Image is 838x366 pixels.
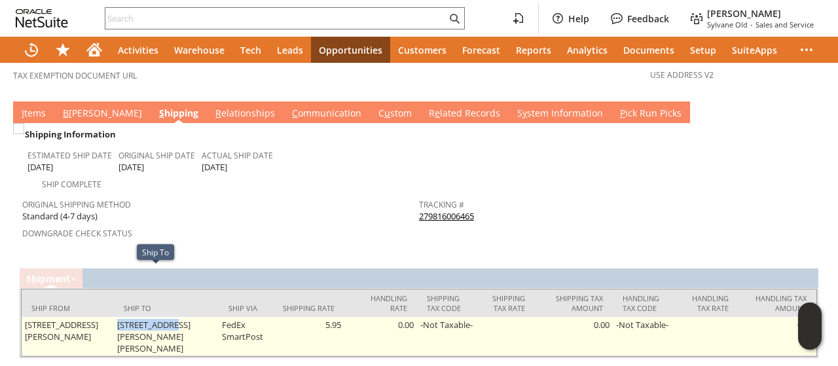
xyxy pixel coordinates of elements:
a: Pick Run Picks [617,107,685,121]
span: Analytics [567,44,608,56]
span: Setup [690,44,716,56]
a: Downgrade Check Status [22,228,132,239]
span: y [522,107,527,119]
a: Analytics [559,37,615,63]
td: [STREET_ADDRESS][PERSON_NAME][PERSON_NAME] [114,317,219,356]
label: Feedback [627,12,669,25]
a: Reports [508,37,559,63]
div: Shortcuts [47,37,79,63]
span: h [31,272,37,285]
span: Tech [240,44,261,56]
span: B [63,107,69,119]
div: Ship To [124,303,209,313]
span: Activities [118,44,158,56]
a: Opportunities [311,37,390,63]
a: Shipping [156,107,202,121]
span: S [159,107,164,119]
a: Tax Exemption Document URL [13,70,137,81]
td: 0.00 [535,317,612,356]
span: SuiteApps [732,44,777,56]
span: [DATE] [27,161,53,174]
td: -Not Taxable- [613,317,676,356]
a: Ship Complete [42,179,101,190]
td: 5.95 [272,317,344,356]
div: Shipping Tax Code [427,293,466,313]
a: Use Address V2 [650,69,714,81]
span: Oracle Guided Learning Widget. To move around, please hold and drag [798,327,822,350]
svg: Search [446,10,462,26]
a: Tracking # [419,199,464,210]
a: System Information [514,107,606,121]
div: Shipping Information [22,126,414,143]
div: Ship From [31,303,104,313]
a: Recent Records [16,37,47,63]
span: I [22,107,24,119]
div: Handling Tax Amount [748,293,807,313]
td: [STREET_ADDRESS][PERSON_NAME] [22,317,114,356]
svg: logo [16,9,68,27]
a: Warehouse [166,37,232,63]
a: Items [18,107,49,121]
div: Shipping Rate [282,303,335,313]
span: Standard (4-7 days) [22,210,98,223]
a: Original Ship Date [118,150,195,161]
a: Relationships [212,107,278,121]
span: Leads [277,44,303,56]
a: 279816006465 [419,210,474,222]
svg: Shortcuts [55,42,71,58]
a: Customers [390,37,454,63]
div: Shipping Tax Amount [545,293,602,313]
a: Forecast [454,37,508,63]
label: Help [568,12,589,25]
div: More menus [791,37,822,63]
span: [DATE] [202,161,227,174]
td: 0.00 [738,317,816,356]
span: [DATE] [118,161,144,174]
a: Shipment [26,272,70,285]
a: SuiteApps [724,37,785,63]
svg: Home [86,42,102,58]
td: FedEx SmartPost [219,317,272,356]
span: Customers [398,44,446,56]
span: R [215,107,221,119]
a: Setup [682,37,724,63]
a: Actual Ship Date [202,150,273,161]
span: Forecast [462,44,500,56]
a: Documents [615,37,682,63]
div: Ship Via [228,303,263,313]
a: Home [79,37,110,63]
a: Custom [375,107,415,121]
div: Handling Tax Code [623,293,666,313]
span: Sylvane Old [707,20,748,29]
span: e [435,107,440,119]
span: - [750,20,753,29]
span: Opportunities [319,44,382,56]
td: -Not Taxable- [417,317,476,356]
a: Leads [269,37,311,63]
div: Handling Rate [354,293,407,313]
img: Unchecked [13,123,24,134]
a: Original Shipping Method [22,199,131,210]
td: 0.00 [344,317,417,356]
span: [PERSON_NAME] [707,7,781,20]
input: Search [105,10,446,26]
span: Documents [623,44,674,56]
span: Reports [516,44,551,56]
span: Sales and Service [756,20,814,29]
div: Handling Tax Rate [685,293,729,313]
span: Warehouse [174,44,225,56]
div: Ship To [142,247,169,257]
span: u [384,107,390,119]
a: Related Records [426,107,503,121]
a: Activities [110,37,166,63]
div: Shipping Tax Rate [486,293,526,313]
a: Unrolled view on [801,104,817,120]
span: P [620,107,625,119]
a: Tech [232,37,269,63]
a: B[PERSON_NAME] [60,107,145,121]
iframe: Click here to launch Oracle Guided Learning Help Panel [798,302,822,350]
a: Estimated Ship Date [27,150,112,161]
svg: Recent Records [24,42,39,58]
span: C [292,107,298,119]
a: Communication [289,107,365,121]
